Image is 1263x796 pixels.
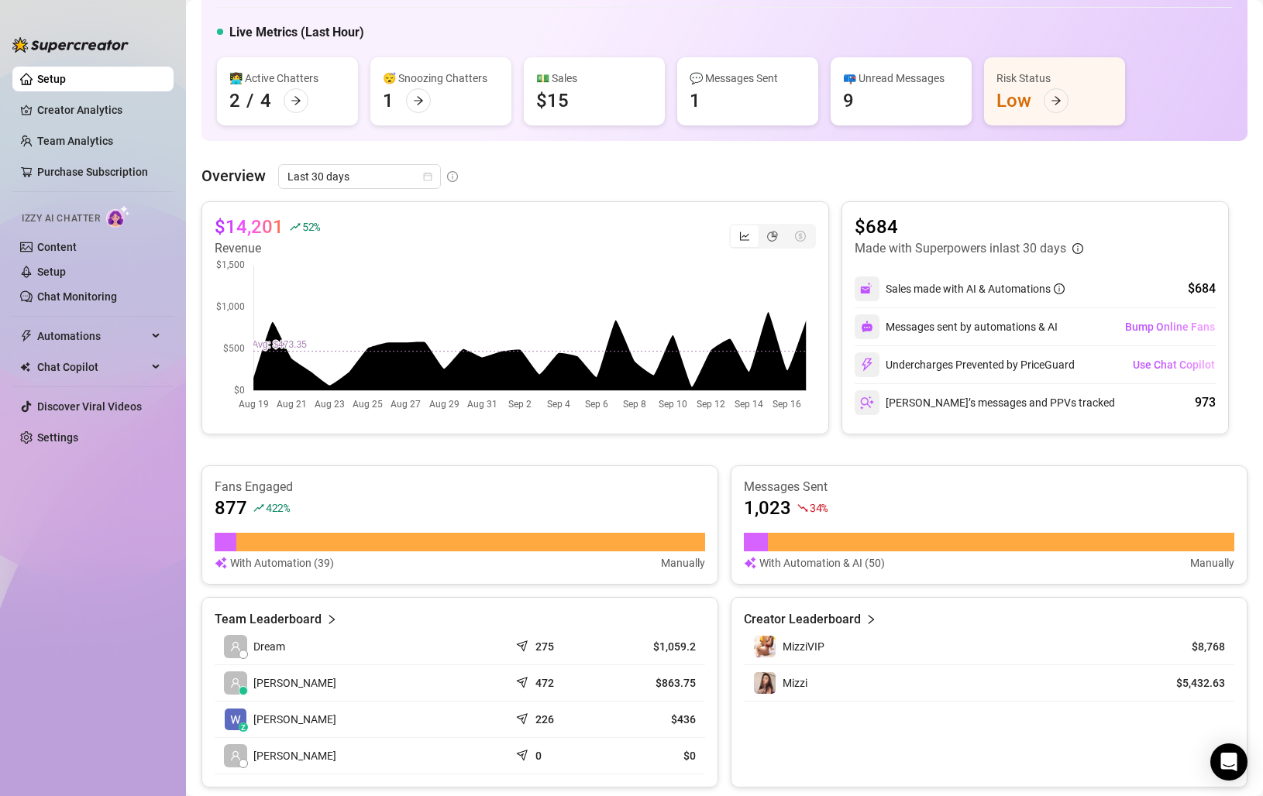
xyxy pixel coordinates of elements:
[754,636,776,657] img: MizziVIP
[37,324,147,348] span: Automations
[516,746,532,761] span: send
[860,358,874,372] img: svg%3e
[690,70,806,87] div: 💬 Messages Sent
[535,748,542,763] article: 0
[739,231,750,242] span: line-chart
[37,241,77,253] a: Content
[1132,352,1216,377] button: Use Chat Copilot
[230,750,241,761] span: user
[1195,393,1216,412] div: 973
[843,70,959,87] div: 📪 Unread Messages
[1188,280,1216,298] div: $684
[1210,743,1248,781] div: Open Intercom Messenger
[37,431,78,444] a: Settings
[215,214,284,239] article: $14,201
[106,205,130,228] img: AI Chatter
[855,390,1115,415] div: [PERSON_NAME]’s messages and PPVs tracked
[230,641,241,652] span: user
[616,639,696,654] article: $1,059.2
[37,266,66,278] a: Setup
[37,355,147,379] span: Chat Copilot
[383,70,499,87] div: 😴 Snoozing Chatters
[229,23,364,42] h5: Live Metrics (Last Hour)
[413,95,424,106] span: arrow-right
[253,638,285,655] span: Dream
[616,748,696,763] article: $0
[744,610,861,629] article: Creator Leaderboard
[291,95,301,106] span: arrow-right
[843,88,854,113] div: 9
[783,677,807,689] span: Mizzi
[516,709,532,725] span: send
[266,500,290,515] span: 422 %
[1072,243,1083,254] span: info-circle
[535,712,554,727] article: 226
[754,672,776,694] img: Mizzi
[1190,554,1234,571] article: Manually
[810,500,828,515] span: 34 %
[1051,95,1062,106] span: arrow-right
[1133,359,1215,371] span: Use Chat Copilot
[287,165,432,188] span: Last 30 days
[260,88,271,113] div: 4
[783,640,824,653] span: MizziVIP
[20,362,30,372] img: Chat Copilot
[855,352,1075,377] div: Undercharges Prevented by PriceGuard
[1124,314,1216,339] button: Bump Online Fans
[1155,639,1225,654] article: $8,768
[855,239,1066,258] article: Made with Superpowers in last 30 days
[37,160,161,184] a: Purchase Subscription
[290,221,301,232] span: rise
[253,747,336,764] span: [PERSON_NAME]
[423,172,432,181] span: calendar
[536,70,652,87] div: 💵 Sales
[12,37,129,53] img: logo-BBDzfeDw.svg
[37,290,117,303] a: Chat Monitoring
[215,554,227,571] img: svg%3e
[229,70,346,87] div: 👩‍💻 Active Chatters
[690,88,700,113] div: 1
[201,164,266,187] article: Overview
[536,88,569,113] div: $15
[20,330,33,342] span: thunderbolt
[215,479,705,496] article: Fans Engaged
[215,239,320,258] article: Revenue
[616,675,696,691] article: $863.75
[516,673,532,688] span: send
[239,722,248,732] div: z
[860,396,874,410] img: svg%3e
[383,88,394,113] div: 1
[797,503,808,513] span: fall
[535,639,554,654] article: 275
[215,610,322,629] article: Team Leaderboard
[795,231,806,242] span: dollar-circle
[22,211,100,226] span: Izzy AI Chatter
[230,554,334,571] article: With Automation (39)
[535,675,554,691] article: 472
[661,554,705,571] article: Manually
[744,479,1234,496] article: Messages Sent
[302,219,320,234] span: 52 %
[326,610,337,629] span: right
[744,554,756,571] img: svg%3e
[447,171,458,182] span: info-circle
[1054,283,1065,294] span: info-circle
[855,314,1058,339] div: Messages sent by automations & AI
[1125,321,1215,333] span: Bump Online Fans
[855,214,1083,239] article: $684
[759,554,885,571] article: With Automation & AI (50)
[996,70,1113,87] div: Risk Status
[253,503,264,513] span: rise
[886,280,1065,297] div: Sales made with AI & Automations
[215,496,247,520] article: 877
[37,73,66,85] a: Setup
[37,135,113,147] a: Team Analytics
[767,231,778,242] span: pie-chart
[37,98,161,122] a: Creator Analytics
[861,321,873,333] img: svg%3e
[253,711,336,728] span: [PERSON_NAME]
[253,674,336,691] span: [PERSON_NAME]
[744,496,791,520] article: 1,023
[229,88,240,113] div: 2
[866,610,876,629] span: right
